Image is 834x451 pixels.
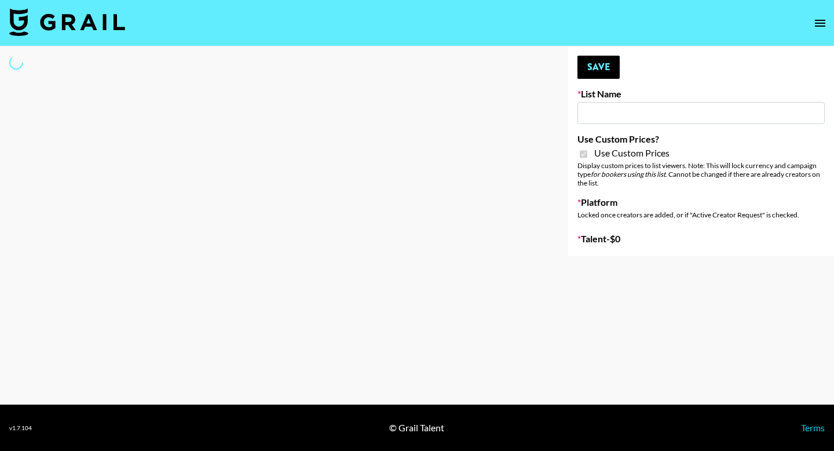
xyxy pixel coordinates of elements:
label: Talent - $ 0 [577,233,825,245]
div: v 1.7.104 [9,424,32,432]
img: Grail Talent [9,8,125,36]
label: Platform [577,197,825,208]
em: for bookers using this list [591,170,665,179]
div: Display custom prices to list viewers. Note: This will lock currency and campaign type . Cannot b... [577,161,825,187]
label: Use Custom Prices? [577,133,825,145]
a: Terms [801,422,825,433]
button: open drawer [809,12,832,35]
span: Use Custom Prices [594,147,670,159]
button: Save [577,56,620,79]
div: Locked once creators are added, or if "Active Creator Request" is checked. [577,210,825,219]
label: List Name [577,88,825,100]
div: © Grail Talent [389,422,444,434]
